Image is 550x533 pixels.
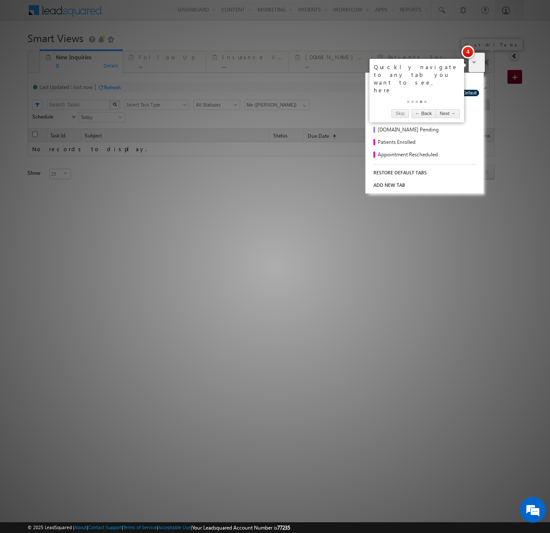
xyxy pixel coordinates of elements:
[15,45,36,56] img: d_60004797649_company_0_60004797649
[411,109,436,118] a: ← Back
[74,524,87,530] a: About
[366,167,435,179] a: RESTORE DEFAULT TABS
[374,63,460,94] div: Quickly navigate to any tab you want to see, here
[88,524,122,530] a: Contact Support
[366,112,454,124] a: Insurance Verification Pending
[461,90,480,96] button: Default
[391,109,409,118] a: Skip
[277,524,290,531] span: 77235
[366,137,454,149] a: Patients Enrolled
[192,524,290,531] span: Your Leadsquared Account Number is
[11,79,157,257] textarea: Type your message and hit 'Enter'
[436,109,460,118] a: Next →
[141,4,162,25] div: Minimize live chat window
[123,524,157,530] a: Terms of Service
[117,265,156,276] em: Start Chat
[366,124,454,137] a: [DOMAIN_NAME] Pending
[366,87,454,99] a: New Inquiries
[158,524,191,530] a: Acceptable Use
[366,74,483,85] div: Visible Tabs
[27,524,290,532] span: © 2025 LeadSquared | | | | |
[366,179,483,191] a: ADD NEW TAB
[45,45,144,56] div: Chat with us now
[366,149,454,161] a: Appointment Rescheduled
[366,99,454,112] a: Follow Up
[461,46,474,58] span: 4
